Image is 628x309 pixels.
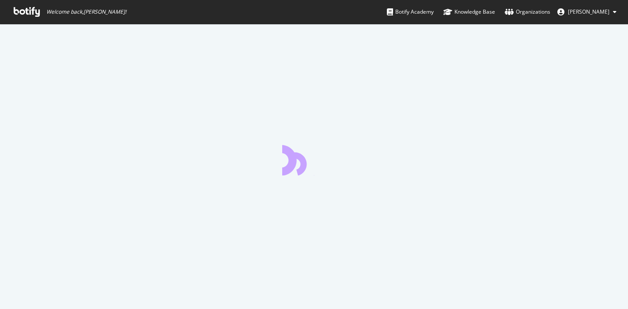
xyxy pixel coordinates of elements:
[568,8,609,15] span: Jean-Baptiste Picot
[387,7,434,16] div: Botify Academy
[282,144,346,175] div: animation
[443,7,495,16] div: Knowledge Base
[505,7,550,16] div: Organizations
[46,8,126,15] span: Welcome back, [PERSON_NAME] !
[550,5,624,19] button: [PERSON_NAME]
